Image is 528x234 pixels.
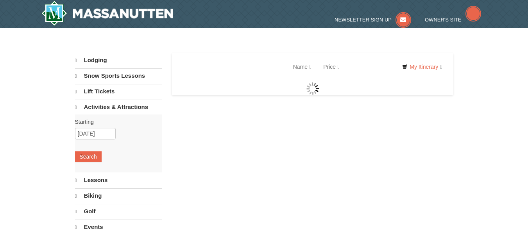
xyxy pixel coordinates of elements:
[75,188,162,203] a: Biking
[287,59,317,75] a: Name
[75,100,162,114] a: Activities & Attractions
[41,1,174,26] a: Massanutten Resort
[397,61,447,73] a: My Itinerary
[75,84,162,99] a: Lift Tickets
[335,17,392,23] span: Newsletter Sign Up
[75,204,162,219] a: Golf
[306,82,319,95] img: wait gif
[41,1,174,26] img: Massanutten Resort Logo
[425,17,481,23] a: Owner's Site
[335,17,411,23] a: Newsletter Sign Up
[425,17,462,23] span: Owner's Site
[75,53,162,68] a: Lodging
[317,59,345,75] a: Price
[75,118,156,126] label: Starting
[75,173,162,188] a: Lessons
[75,151,102,162] button: Search
[75,68,162,83] a: Snow Sports Lessons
